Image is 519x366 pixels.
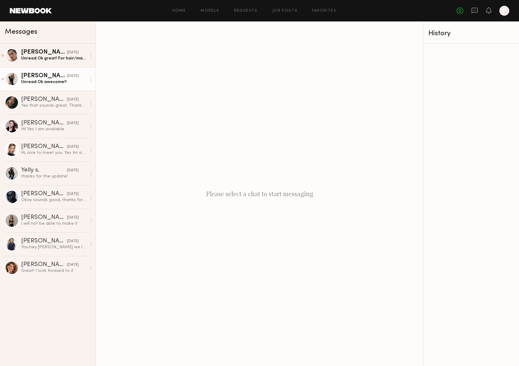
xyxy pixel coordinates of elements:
[428,30,514,37] div: History
[21,191,67,197] div: [PERSON_NAME]
[21,49,67,55] div: [PERSON_NAME]
[67,238,79,244] div: [DATE]
[21,55,86,61] div: Unread: Ok great! For hair/makeup, should I come ready?
[21,167,67,173] div: Yelly s.
[21,197,86,203] div: Okay sounds good, thanks for the update!
[96,21,423,366] div: Please select a chat to start messaging
[21,221,86,227] div: I will not be able to make it
[21,215,67,221] div: [PERSON_NAME]
[67,97,79,103] div: [DATE]
[21,268,86,274] div: Great! I look forward to it
[21,244,86,250] div: You: hey [PERSON_NAME] we love your look, I am casting a photo/video shoot for the brand L'eggs f...
[21,173,86,179] div: thanks for the update!
[272,9,298,13] a: Job Posts
[312,9,336,13] a: Favorites
[21,150,86,156] div: Hi, nice to meet you. Yes Im available. Also, my Instagram is @meggirll. Thank you!
[200,9,219,13] a: Models
[21,79,86,85] div: Unread: Ok awesome!!
[21,73,67,79] div: [PERSON_NAME]
[234,9,258,13] a: Requests
[67,262,79,268] div: [DATE]
[21,120,67,126] div: [PERSON_NAME]
[67,168,79,173] div: [DATE]
[67,191,79,197] div: [DATE]
[499,6,509,16] a: F
[21,238,67,244] div: [PERSON_NAME]
[67,120,79,126] div: [DATE]
[5,29,37,36] span: Messages
[67,144,79,150] div: [DATE]
[67,50,79,55] div: [DATE]
[67,215,79,221] div: [DATE]
[21,126,86,132] div: Hi! Yes I am available
[21,103,86,109] div: Yes that sounds great. Thankyou
[21,97,67,103] div: [PERSON_NAME]
[21,144,67,150] div: [PERSON_NAME]
[172,9,186,13] a: Home
[21,262,67,268] div: [PERSON_NAME]
[67,73,79,79] div: [DATE]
